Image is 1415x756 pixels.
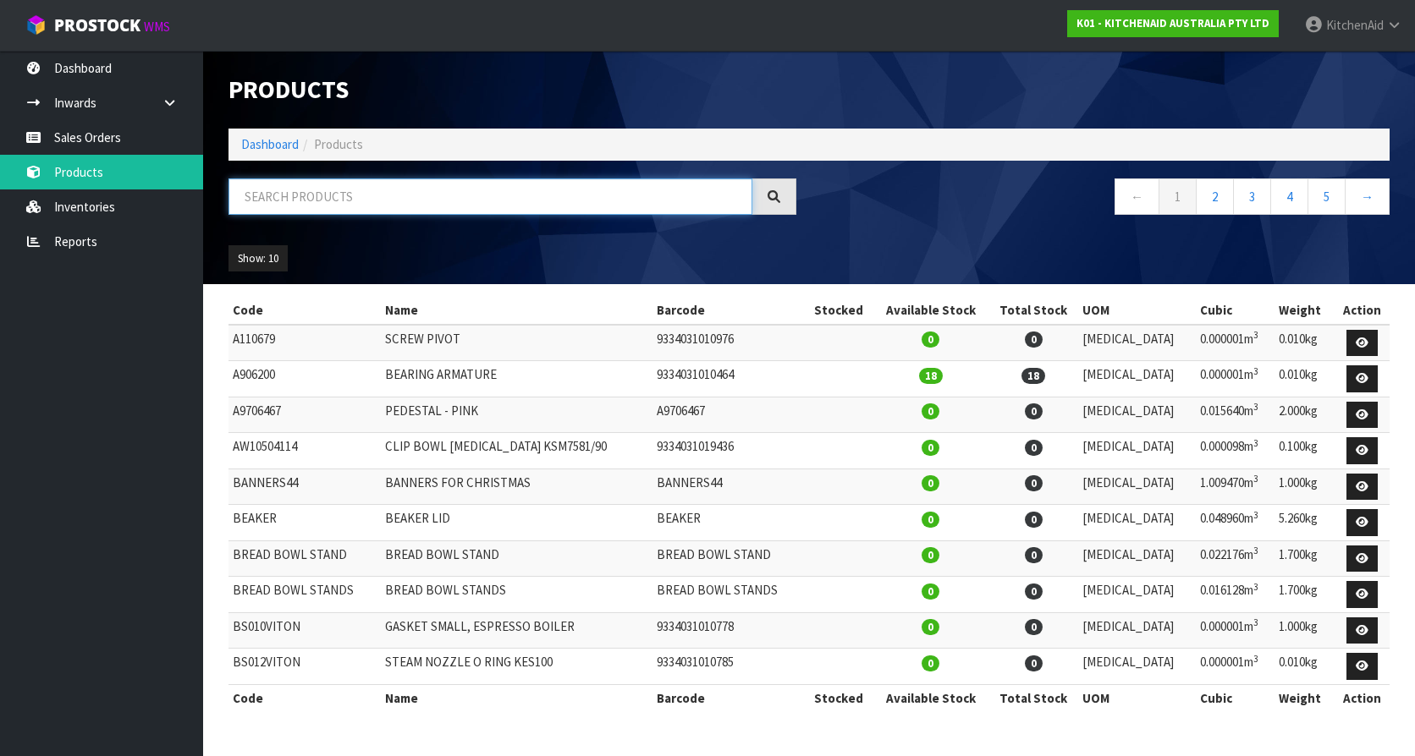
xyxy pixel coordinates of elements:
[54,14,140,36] span: ProStock
[652,325,805,361] td: 9334031010976
[1025,655,1043,671] span: 0
[381,577,652,613] td: BREAD BOWL STANDS
[228,684,381,711] th: Code
[1253,616,1258,628] sup: 3
[228,612,381,649] td: BS010VITON
[922,512,939,528] span: 0
[1275,361,1335,397] td: 0.010kg
[652,433,805,469] td: 9334031019436
[922,655,939,671] span: 0
[805,297,873,324] th: Stocked
[1345,178,1390,215] a: →
[381,505,652,541] td: BEAKER LID
[228,577,381,613] td: BREAD BOWL STANDS
[1196,325,1275,361] td: 0.000001m
[1078,540,1196,577] td: [MEDICAL_DATA]
[381,540,652,577] td: BREAD BOWL STAND
[1308,178,1346,215] a: 5
[381,325,652,361] td: SCREW PIVOT
[1025,547,1043,563] span: 0
[922,440,939,456] span: 0
[381,468,652,505] td: BANNERS FOR CHRISTMAS
[228,178,752,215] input: Search products
[1196,433,1275,469] td: 0.000098m
[1078,612,1196,649] td: [MEDICAL_DATA]
[919,368,943,384] span: 18
[1196,397,1275,433] td: 0.015640m
[1078,297,1196,324] th: UOM
[805,684,873,711] th: Stocked
[1076,16,1269,30] strong: K01 - KITCHENAID AUSTRALIA PTY LTD
[1078,577,1196,613] td: [MEDICAL_DATA]
[652,297,805,324] th: Barcode
[652,612,805,649] td: 9334031010778
[1335,684,1390,711] th: Action
[652,505,805,541] td: BEAKER
[1196,505,1275,541] td: 0.048960m
[1275,297,1335,324] th: Weight
[1025,403,1043,419] span: 0
[1253,653,1258,665] sup: 3
[1078,684,1196,711] th: UOM
[922,475,939,491] span: 0
[922,331,939,348] span: 0
[1253,329,1258,341] sup: 3
[1253,473,1258,485] sup: 3
[1233,178,1271,215] a: 3
[381,397,652,433] td: PEDESTAL - PINK
[1275,505,1335,541] td: 5.260kg
[652,540,805,577] td: BREAD BOWL STAND
[228,649,381,685] td: BS012VITON
[228,245,288,272] button: Show: 10
[988,684,1078,711] th: Total Stock
[873,684,988,711] th: Available Stock
[1335,297,1390,324] th: Action
[652,649,805,685] td: 9334031010785
[1275,325,1335,361] td: 0.010kg
[228,297,381,324] th: Code
[1253,581,1258,593] sup: 3
[381,612,652,649] td: GASKET SMALL, ESPRESSO BOILER
[1275,468,1335,505] td: 1.000kg
[1196,612,1275,649] td: 0.000001m
[1253,509,1258,521] sup: 3
[1275,649,1335,685] td: 0.010kg
[144,19,170,35] small: WMS
[228,540,381,577] td: BREAD BOWL STAND
[1078,649,1196,685] td: [MEDICAL_DATA]
[381,649,652,685] td: STEAM NOZZLE O RING KES100
[1025,512,1043,528] span: 0
[1078,325,1196,361] td: [MEDICAL_DATA]
[922,403,939,419] span: 0
[1326,17,1384,33] span: KitchenAid
[228,468,381,505] td: BANNERS44
[228,361,381,397] td: A906200
[228,433,381,469] td: AW10504114
[1253,437,1258,449] sup: 3
[1025,475,1043,491] span: 0
[1025,583,1043,600] span: 0
[1196,684,1275,711] th: Cubic
[1078,505,1196,541] td: [MEDICAL_DATA]
[988,297,1078,324] th: Total Stock
[1115,178,1159,215] a: ←
[1196,178,1234,215] a: 2
[873,297,988,324] th: Available Stock
[1275,577,1335,613] td: 1.700kg
[1275,612,1335,649] td: 1.000kg
[652,361,805,397] td: 9334031010464
[1275,684,1335,711] th: Weight
[381,684,652,711] th: Name
[652,468,805,505] td: BANNERS44
[1253,545,1258,556] sup: 3
[1025,440,1043,456] span: 0
[1275,540,1335,577] td: 1.700kg
[228,397,381,433] td: A9706467
[1196,468,1275,505] td: 1.009470m
[922,619,939,635] span: 0
[1270,178,1308,215] a: 4
[922,547,939,563] span: 0
[1078,433,1196,469] td: [MEDICAL_DATA]
[1253,365,1258,377] sup: 3
[1025,619,1043,635] span: 0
